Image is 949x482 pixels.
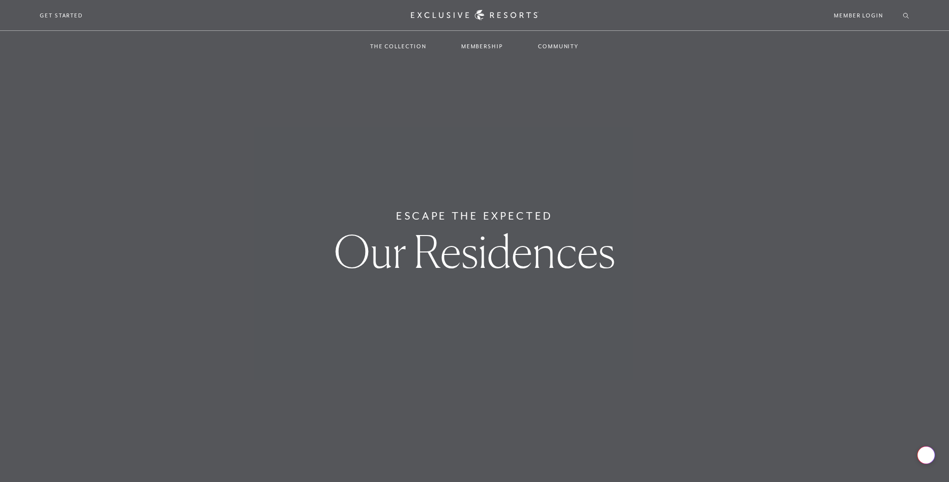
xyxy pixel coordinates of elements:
a: Membership [451,32,513,61]
h6: Escape The Expected [396,208,553,224]
a: The Collection [360,32,436,61]
a: Member Login [834,11,883,20]
a: Community [528,32,589,61]
a: Get Started [40,11,83,20]
h1: Our Residences [334,229,615,274]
